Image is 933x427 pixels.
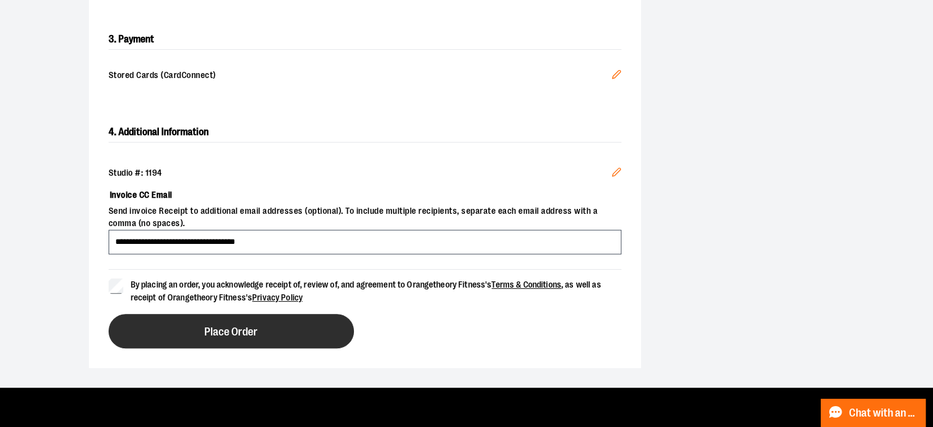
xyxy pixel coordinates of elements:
[821,399,926,427] button: Chat with an Expert
[491,280,561,289] a: Terms & Conditions
[109,314,354,348] button: Place Order
[109,29,621,50] h2: 3. Payment
[602,60,631,93] button: Edit
[109,69,612,83] span: Stored Cards (CardConnect)
[252,292,302,302] a: Privacy Policy
[109,167,621,179] div: Studio #: 1194
[109,205,621,230] span: Send invoice Receipt to additional email addresses (optional). To include multiple recipients, se...
[602,157,631,190] button: Edit
[109,184,621,205] label: Invoice CC Email
[131,280,601,302] span: By placing an order, you acknowledge receipt of, review of, and agreement to Orangetheory Fitness...
[109,278,123,293] input: By placing an order, you acknowledge receipt of, review of, and agreement to Orangetheory Fitness...
[109,122,621,143] h2: 4. Additional Information
[204,326,258,338] span: Place Order
[849,407,918,419] span: Chat with an Expert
